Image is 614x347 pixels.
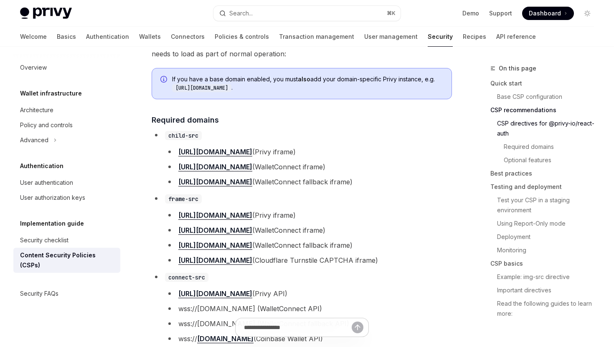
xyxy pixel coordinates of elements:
[165,176,452,188] li: (WalletConnect fallback iframe)
[165,194,202,204] code: frame-src
[490,257,601,270] a: CSP basics
[522,7,574,20] a: Dashboard
[178,178,252,186] a: [URL][DOMAIN_NAME]
[165,161,452,173] li: (WalletConnect iframe)
[178,226,252,235] a: [URL][DOMAIN_NAME]
[497,297,601,320] a: Read the following guides to learn more:
[165,146,452,158] li: (Privy iframe)
[490,103,601,117] a: CSP recommendations
[497,217,601,230] a: Using Report-Only mode
[213,6,400,21] button: Search...⌘K
[20,63,47,73] div: Overview
[497,284,601,297] a: Important directives
[463,27,486,47] a: Recipes
[20,235,69,245] div: Security checklist
[165,254,452,266] li: (Cloudflare Turnstile CAPTCHA iframe)
[160,76,169,84] svg: Info
[229,8,253,18] div: Search...
[13,103,120,118] a: Architecture
[178,256,252,265] a: [URL][DOMAIN_NAME]
[20,8,72,19] img: light logo
[165,288,452,299] li: (Privy API)
[165,209,452,221] li: (Privy iframe)
[165,131,202,140] code: child-src
[152,36,452,60] span: As part of enforcing a CSP, you will need to allow certain trusted resources that your site needs...
[215,27,269,47] a: Policies & controls
[165,224,452,236] li: (WalletConnect iframe)
[497,90,601,103] a: Base CSP configuration
[20,88,82,98] h5: Wallet infrastructure
[490,180,601,194] a: Testing and deployment
[462,9,479,18] a: Demo
[13,60,120,75] a: Overview
[13,286,120,301] a: Security FAQs
[57,27,76,47] a: Basics
[496,27,536,47] a: API reference
[165,273,208,282] code: connect-src
[352,322,363,333] button: Send message
[178,289,252,298] a: [URL][DOMAIN_NAME]
[428,27,453,47] a: Security
[298,75,310,83] strong: also
[497,244,601,257] a: Monitoring
[499,63,536,73] span: On this page
[152,114,219,126] span: Required domains
[13,233,120,248] a: Security checklist
[20,289,58,299] div: Security FAQs
[279,27,354,47] a: Transaction management
[13,175,120,190] a: User authentication
[172,84,231,92] code: [URL][DOMAIN_NAME]
[504,140,601,153] a: Required domains
[13,190,120,205] a: User authorization keys
[178,163,252,171] a: [URL][DOMAIN_NAME]
[364,27,418,47] a: User management
[20,161,63,171] h5: Authentication
[13,118,120,133] a: Policy and controls
[497,194,601,217] a: Test your CSP in a staging environment
[529,9,561,18] span: Dashboard
[178,241,252,250] a: [URL][DOMAIN_NAME]
[86,27,129,47] a: Authentication
[172,75,443,92] span: If you have a base domain enabled, you must add your domain-specific Privy instance, e.g. .
[20,120,73,130] div: Policy and controls
[20,105,53,115] div: Architecture
[504,153,601,167] a: Optional features
[20,193,85,203] div: User authorization keys
[497,270,601,284] a: Example: img-src directive
[490,77,601,90] a: Quick start
[20,250,115,270] div: Content Security Policies (CSPs)
[13,248,120,273] a: Content Security Policies (CSPs)
[20,135,48,145] div: Advanced
[165,303,452,314] li: wss://[DOMAIN_NAME] (WalletConnect API)
[387,10,396,17] span: ⌘ K
[165,239,452,251] li: (WalletConnect fallback iframe)
[178,148,252,156] a: [URL][DOMAIN_NAME]
[178,211,252,220] a: [URL][DOMAIN_NAME]
[139,27,161,47] a: Wallets
[489,9,512,18] a: Support
[490,167,601,180] a: Best practices
[171,27,205,47] a: Connectors
[20,219,84,229] h5: Implementation guide
[497,230,601,244] a: Deployment
[20,178,73,188] div: User authentication
[581,7,594,20] button: Toggle dark mode
[497,117,601,140] a: CSP directives for @privy-io/react-auth
[20,27,47,47] a: Welcome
